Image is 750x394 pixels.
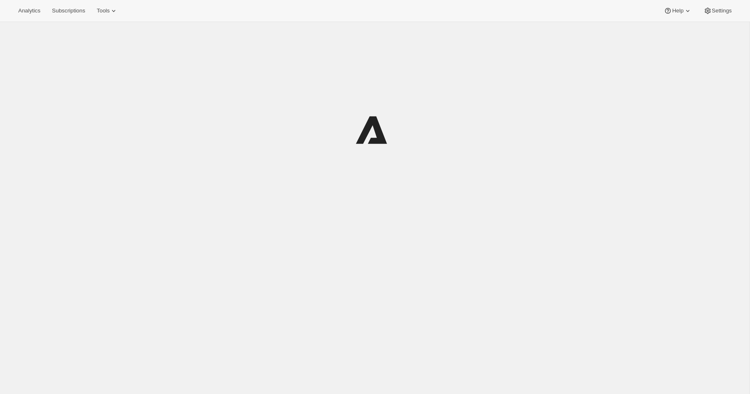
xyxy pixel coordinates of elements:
button: Analytics [13,5,45,17]
span: Analytics [18,7,40,14]
span: Tools [97,7,110,14]
span: Settings [712,7,732,14]
span: Help [672,7,683,14]
button: Help [659,5,696,17]
button: Tools [92,5,123,17]
button: Subscriptions [47,5,90,17]
button: Settings [699,5,737,17]
span: Subscriptions [52,7,85,14]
